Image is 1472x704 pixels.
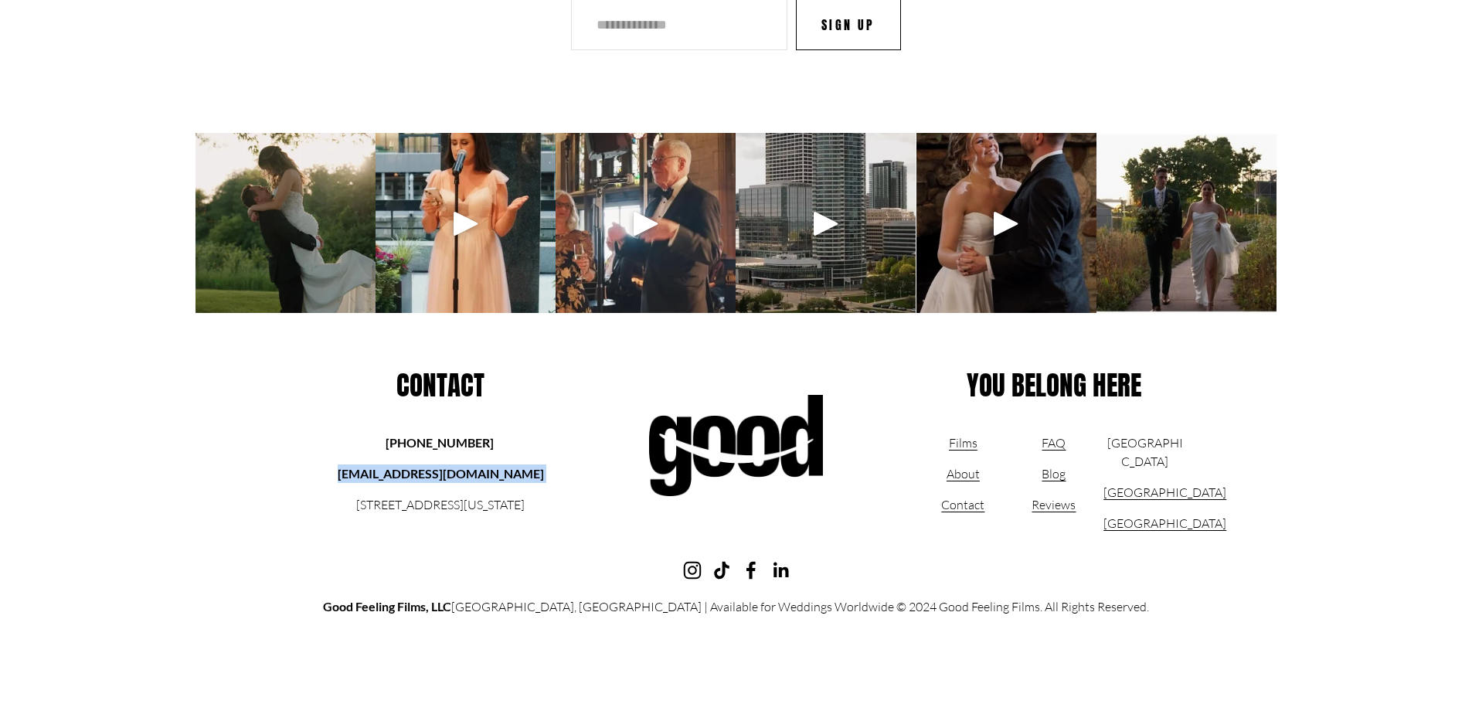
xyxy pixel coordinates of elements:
[683,561,702,580] a: Instagram
[195,133,376,313] img: Screengrabs from a recent wedding that my beautiful wife @laura__palasz colorgraded! We have a de...
[712,561,731,580] a: TikTok
[323,599,451,614] strong: Good Feeling Films, LLC
[1103,514,1226,532] a: [GEOGRAPHIC_DATA]
[1042,434,1066,452] a: FAQ
[771,561,790,580] a: LinkedIn
[386,435,494,450] strong: [PHONE_NUMBER]
[1103,434,1186,471] p: [GEOGRAPHIC_DATA]
[821,15,875,34] span: Sign Up
[876,370,1231,401] h3: You belong here
[195,597,1277,616] p: [GEOGRAPHIC_DATA], [GEOGRAPHIC_DATA] | Available for Weddings Worldwide © 2024 Good Feeling Films...
[338,466,544,481] strong: [EMAIL_ADDRESS][DOMAIN_NAME]
[742,561,760,580] a: Facebook
[1103,483,1226,502] a: [GEOGRAPHIC_DATA]
[947,464,980,483] a: About
[1026,133,1346,313] img: Wedding day postcards&hellip; Photo: @morganashleylynnphotography Video: @goodfeelingfilms Venue:...
[1042,464,1066,483] a: Blog
[949,434,977,452] a: Films
[941,495,984,514] a: Contact
[1032,495,1076,514] a: Reviews
[331,495,550,514] p: [STREET_ADDRESS][US_STATE]
[286,370,595,401] h3: Contact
